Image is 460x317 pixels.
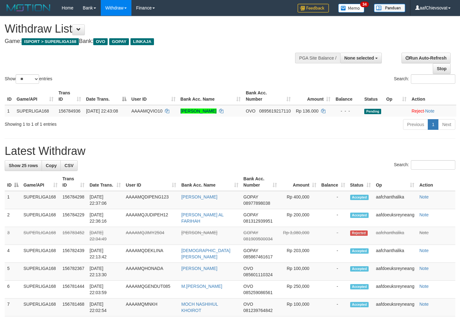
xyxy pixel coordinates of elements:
[298,4,329,13] img: Feedback.jpg
[21,191,60,209] td: SUPERLIGA168
[419,266,429,271] a: Note
[46,163,57,168] span: Copy
[428,119,438,130] a: 1
[5,87,14,105] th: ID
[60,245,87,263] td: 156782439
[350,213,369,218] span: Accepted
[433,63,451,74] a: Stop
[130,38,154,45] span: LINKAJA
[123,227,179,245] td: AAAAMQJIMY2504
[319,173,348,191] th: Balance: activate to sort column ascending
[21,299,60,316] td: SUPERLIGA168
[5,281,21,299] td: 6
[340,53,382,63] button: None selected
[350,266,369,272] span: Accepted
[373,263,417,281] td: aafdoeuksreyneang
[123,173,179,191] th: User ID: activate to sort column ascending
[87,227,123,245] td: [DATE] 22:34:49
[319,245,348,263] td: -
[373,227,417,245] td: aafchanthalika
[179,173,241,191] th: Bank Acc. Name: activate to sort column ascending
[5,38,300,45] h4: Game: Bank:
[296,108,318,114] span: Rp 136.000
[181,212,223,224] a: [PERSON_NAME] AL FARIHAH
[21,227,60,245] td: SUPERLIGA168
[9,163,38,168] span: Show 25 rows
[60,191,87,209] td: 156784298
[60,263,87,281] td: 156782367
[16,74,39,84] select: Showentries
[243,219,273,224] span: Copy 081312939951 to clipboard
[181,248,230,259] a: [DEMOGRAPHIC_DATA][PERSON_NAME]
[409,105,456,117] td: ·
[319,299,348,316] td: -
[129,87,178,105] th: User ID: activate to sort column ascending
[419,194,429,199] a: Note
[279,209,319,227] td: Rp 200,000
[60,281,87,299] td: 156781444
[279,227,319,245] td: Rp 3,080,000
[279,245,319,263] td: Rp 203,000
[5,145,455,157] h1: Latest Withdraw
[87,191,123,209] td: [DATE] 22:37:06
[419,230,429,235] a: Note
[42,160,61,171] a: Copy
[243,284,253,289] span: OVO
[335,108,359,114] div: - - -
[60,299,87,316] td: 156781468
[123,191,179,209] td: AAAAMQDIPENG123
[131,108,163,114] span: AAAAMQVIO10
[87,281,123,299] td: [DATE] 22:03:59
[21,209,60,227] td: SUPERLIGA168
[319,263,348,281] td: -
[243,272,273,277] span: Copy 085601110324 to clipboard
[319,227,348,245] td: -
[279,299,319,316] td: Rp 100,000
[60,227,87,245] td: 156783452
[344,55,374,61] span: None selected
[243,302,253,307] span: OVO
[350,302,369,307] span: Accepted
[123,281,179,299] td: AAAAMQGENDUT085
[21,173,60,191] th: Game/API: activate to sort column ascending
[5,263,21,281] td: 5
[279,173,319,191] th: Amount: activate to sort column ascending
[60,160,78,171] a: CSV
[409,87,456,105] th: Action
[243,230,258,235] span: GOPAY
[14,87,56,105] th: Game/API: activate to sort column ascending
[350,248,369,254] span: Accepted
[5,3,52,13] img: MOTION_logo.png
[360,2,369,7] span: 34
[181,108,217,114] a: [PERSON_NAME]
[419,284,429,289] a: Note
[60,209,87,227] td: 156784229
[333,87,362,105] th: Balance
[246,108,255,114] span: OVO
[59,108,80,114] span: 156784936
[419,212,429,217] a: Note
[5,119,187,127] div: Showing 1 to 1 of 1 entries
[411,74,455,84] input: Search:
[5,209,21,227] td: 2
[5,23,300,35] h1: Withdraw List
[241,173,279,191] th: Bank Acc. Number: activate to sort column ascending
[319,209,348,227] td: -
[21,263,60,281] td: SUPERLIGA168
[64,163,74,168] span: CSV
[86,108,118,114] span: [DATE] 22:43:08
[5,160,42,171] a: Show 25 rows
[21,281,60,299] td: SUPERLIGA168
[279,263,319,281] td: Rp 100,000
[425,108,435,114] a: Note
[5,105,14,117] td: 1
[350,284,369,289] span: Accepted
[243,254,273,259] span: Copy 085867461617 to clipboard
[243,201,270,206] span: Copy 08977898038 to clipboard
[319,281,348,299] td: -
[181,284,222,289] a: M.[PERSON_NAME]
[374,4,405,12] img: panduan.png
[364,109,381,114] span: Pending
[350,230,368,236] span: Rejected
[87,173,123,191] th: Date Trans.: activate to sort column ascending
